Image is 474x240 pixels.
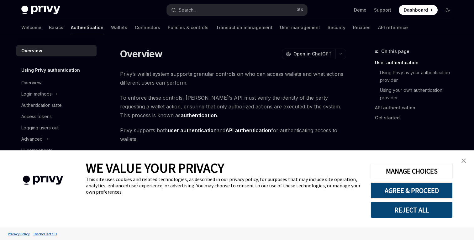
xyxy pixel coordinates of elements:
[181,112,217,118] strong: authentication
[31,228,59,239] a: Tracker Details
[371,182,453,199] button: AGREE & PROCEED
[375,58,458,68] a: User authentication
[21,47,42,55] div: Overview
[9,167,76,194] img: company logo
[443,5,453,15] button: Toggle dark mode
[216,20,272,35] a: Transaction management
[457,154,470,167] a: close banner
[111,20,127,35] a: Wallets
[120,70,346,87] span: Privy’s wallet system supports granular controls on who can access wallets and what actions diffe...
[6,228,31,239] a: Privacy Policy
[49,20,63,35] a: Basics
[378,20,408,35] a: API reference
[21,6,60,14] img: dark logo
[21,135,43,143] div: Advanced
[282,49,335,59] button: Open in ChatGPT
[371,202,453,218] button: REJECT ALL
[381,48,409,55] span: On this page
[21,20,41,35] a: Welcome
[86,160,224,176] span: WE VALUE YOUR PRIVACY
[16,45,97,56] a: Overview
[399,5,438,15] a: Dashboard
[21,124,59,132] div: Logging users out
[167,4,307,16] button: Search...⌘K
[297,8,303,13] span: ⌘ K
[120,93,346,120] span: To enforce these controls, [PERSON_NAME]’s API must verify the identity of the party requesting a...
[225,127,271,133] strong: API authentication
[21,66,80,74] h5: Using Privy authentication
[21,102,62,109] div: Authentication state
[353,20,371,35] a: Recipes
[179,6,196,14] div: Search...
[380,85,458,103] a: Using your own authentication provider
[16,122,97,133] a: Logging users out
[120,48,162,60] h1: Overview
[86,176,361,195] div: This site uses cookies and related technologies, as described in our privacy policy, for purposes...
[16,100,97,111] a: Authentication state
[404,7,428,13] span: Dashboard
[168,127,217,133] strong: user authentication
[21,147,52,154] div: UI components
[328,20,345,35] a: Security
[16,145,97,156] a: UI components
[375,103,458,113] a: API authentication
[16,77,97,88] a: Overview
[374,7,391,13] a: Support
[21,79,41,86] div: Overview
[354,7,366,13] a: Demo
[71,20,103,35] a: Authentication
[280,20,320,35] a: User management
[120,126,346,143] span: Privy supports both and for authenticating access to wallets.
[371,163,453,179] button: MANAGE CHOICES
[168,20,208,35] a: Policies & controls
[293,51,332,57] span: Open in ChatGPT
[135,20,160,35] a: Connectors
[380,68,458,85] a: Using Privy as your authentication provider
[461,159,466,163] img: close banner
[21,90,52,98] div: Login methods
[21,113,52,120] div: Access tokens
[16,111,97,122] a: Access tokens
[375,113,458,123] a: Get started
